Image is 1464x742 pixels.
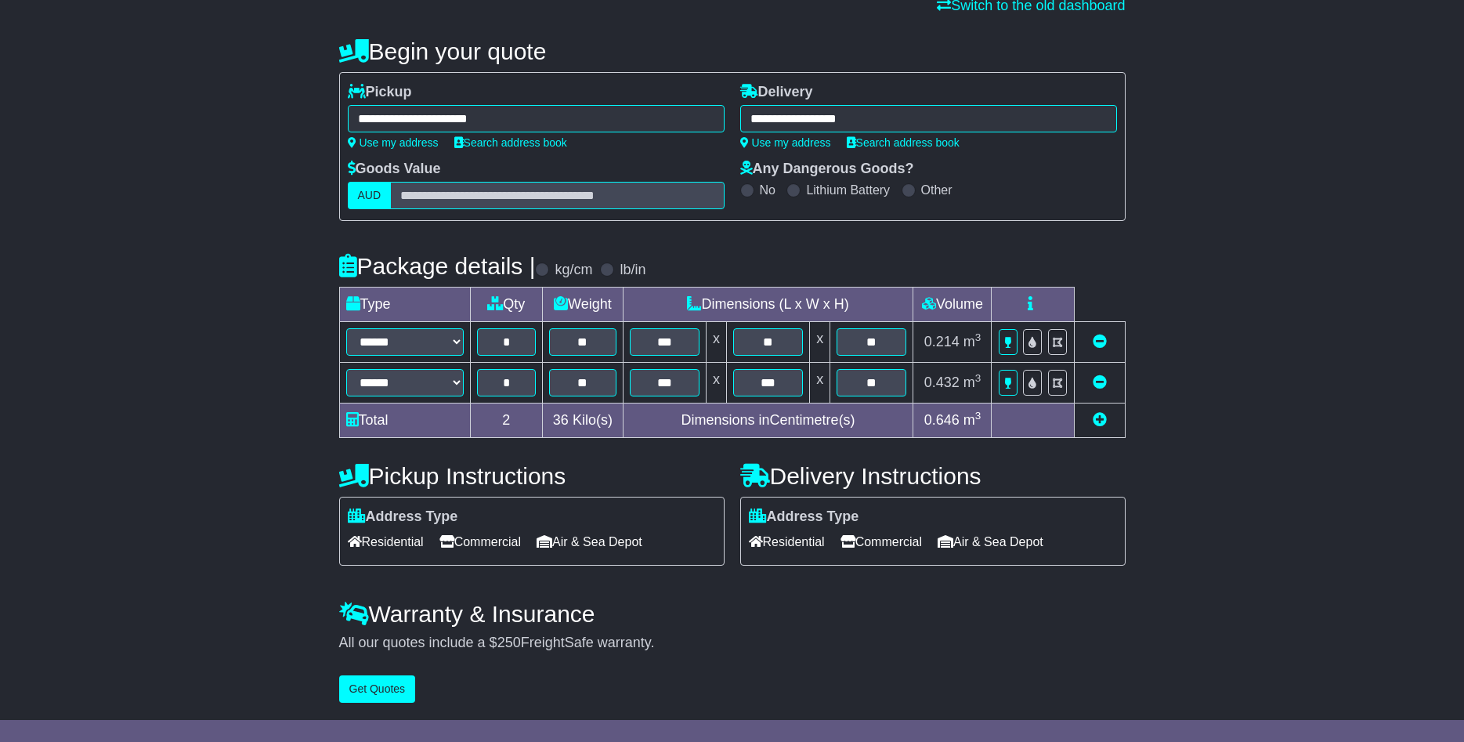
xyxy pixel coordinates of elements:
[339,253,536,279] h4: Package details |
[810,363,830,404] td: x
[454,136,567,149] a: Search address book
[749,530,825,554] span: Residential
[348,161,441,178] label: Goods Value
[439,530,521,554] span: Commercial
[470,404,543,438] td: 2
[963,334,981,349] span: m
[348,509,458,526] label: Address Type
[924,412,960,428] span: 0.646
[339,404,470,438] td: Total
[339,463,725,489] h4: Pickup Instructions
[924,334,960,349] span: 0.214
[706,363,726,404] td: x
[975,331,981,343] sup: 3
[975,410,981,422] sup: 3
[1093,412,1107,428] a: Add new item
[470,288,543,322] td: Qty
[553,412,569,428] span: 36
[760,183,775,197] label: No
[497,635,521,650] span: 250
[623,288,913,322] td: Dimensions (L x W x H)
[740,161,914,178] label: Any Dangerous Goods?
[543,288,624,322] td: Weight
[339,288,470,322] td: Type
[623,404,913,438] td: Dimensions in Centimetre(s)
[913,288,992,322] td: Volume
[924,375,960,390] span: 0.432
[706,322,726,363] td: x
[348,530,424,554] span: Residential
[339,601,1126,627] h4: Warranty & Insurance
[555,262,592,279] label: kg/cm
[1093,334,1107,349] a: Remove this item
[975,372,981,384] sup: 3
[740,84,813,101] label: Delivery
[339,635,1126,652] div: All our quotes include a $ FreightSafe warranty.
[348,182,392,209] label: AUD
[921,183,953,197] label: Other
[963,412,981,428] span: m
[620,262,645,279] label: lb/in
[740,463,1126,489] h4: Delivery Instructions
[339,675,416,703] button: Get Quotes
[749,509,859,526] label: Address Type
[348,84,412,101] label: Pickup
[339,38,1126,64] h4: Begin your quote
[810,322,830,363] td: x
[806,183,890,197] label: Lithium Battery
[840,530,922,554] span: Commercial
[1093,375,1107,390] a: Remove this item
[537,530,642,554] span: Air & Sea Depot
[847,136,960,149] a: Search address book
[963,375,981,390] span: m
[543,404,624,438] td: Kilo(s)
[740,136,831,149] a: Use my address
[348,136,439,149] a: Use my address
[938,530,1043,554] span: Air & Sea Depot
